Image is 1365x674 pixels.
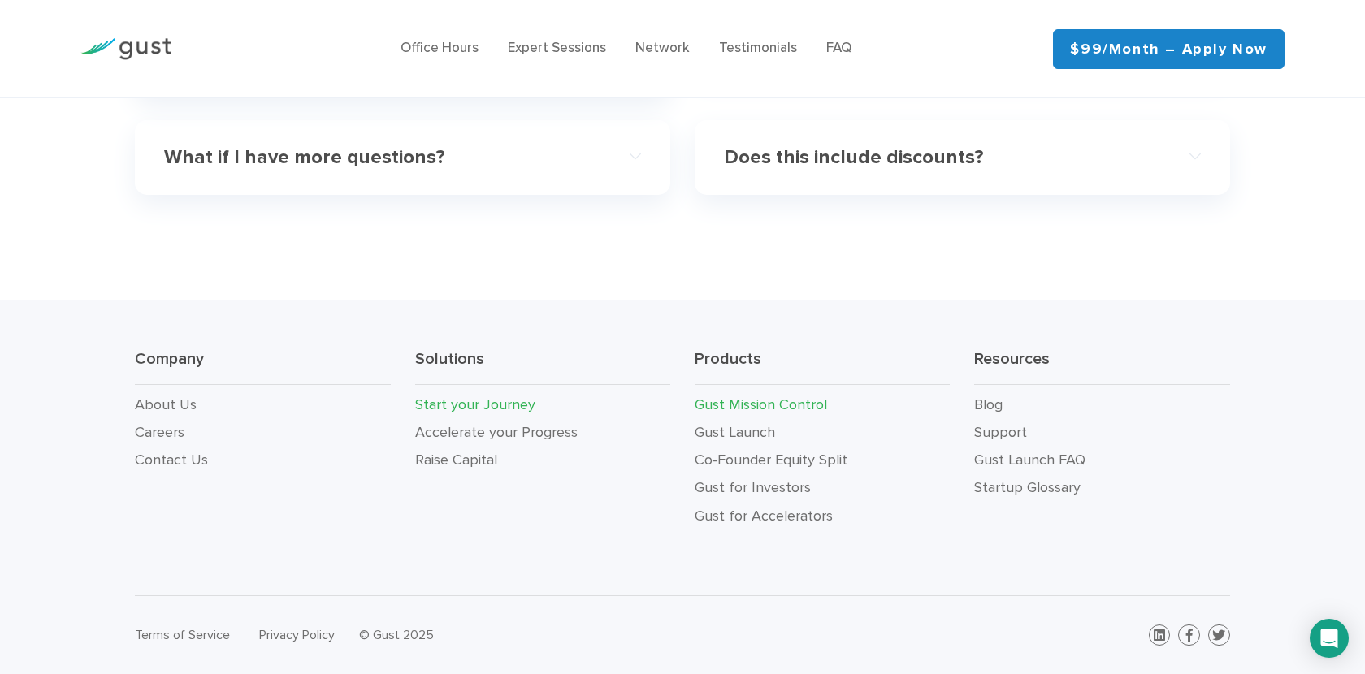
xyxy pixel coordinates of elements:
a: Blog [974,396,1003,413]
a: FAQ [826,40,851,56]
a: Careers [135,424,184,441]
a: Network [635,40,690,56]
a: Contact Us [135,451,208,469]
h4: What if I have more questions? [164,146,593,170]
h3: Company [135,348,390,385]
a: Accelerate your Progress [415,424,578,441]
a: Start your Journey [415,396,535,413]
a: Testimonials [719,40,797,56]
a: Support [974,424,1027,441]
a: Terms of Service [135,627,230,642]
a: Raise Capital [415,451,497,469]
h3: Solutions [415,348,670,385]
a: Privacy Policy [259,627,335,642]
a: Office Hours [401,40,479,56]
a: Startup Glossary [974,479,1081,496]
a: Gust Mission Control [695,396,827,413]
a: Co-Founder Equity Split [695,451,847,469]
a: About Us [135,396,197,413]
h4: Does this include discounts? [724,146,1153,170]
a: $99/month – Apply Now [1053,29,1285,69]
a: Gust for Investors [695,479,811,496]
div: Open Intercom Messenger [1310,619,1349,658]
a: Gust for Accelerators [695,508,833,525]
a: Gust Launch [695,424,775,441]
a: Expert Sessions [508,40,606,56]
a: Gust Launch FAQ [974,451,1085,469]
h3: Resources [974,348,1229,385]
div: © Gust 2025 [359,624,670,646]
img: Gust Logo [80,38,171,60]
h3: Products [695,348,950,385]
